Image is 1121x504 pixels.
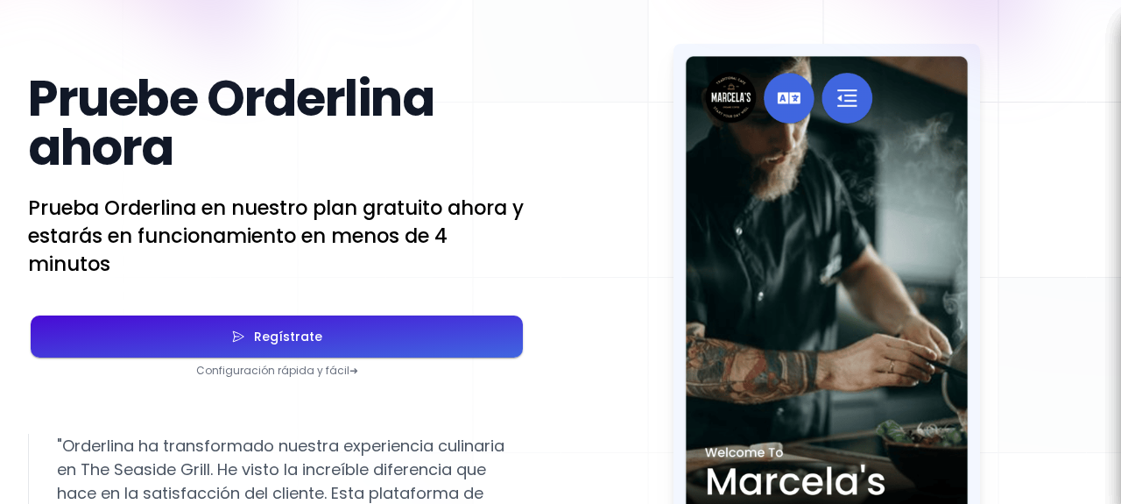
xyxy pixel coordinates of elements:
font: Regístrate [254,328,322,345]
font: Prueba Orderlina en nuestro plan gratuito ahora y estarás en funcionamiento en menos de 4 minutos [28,194,524,278]
font: Pruebe Orderlina ahora [28,64,434,182]
button: Regístrate [31,316,523,358]
font: " [57,435,62,457]
font: ➜ [349,363,358,378]
font: Configuración rápida y fácil [196,363,349,378]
